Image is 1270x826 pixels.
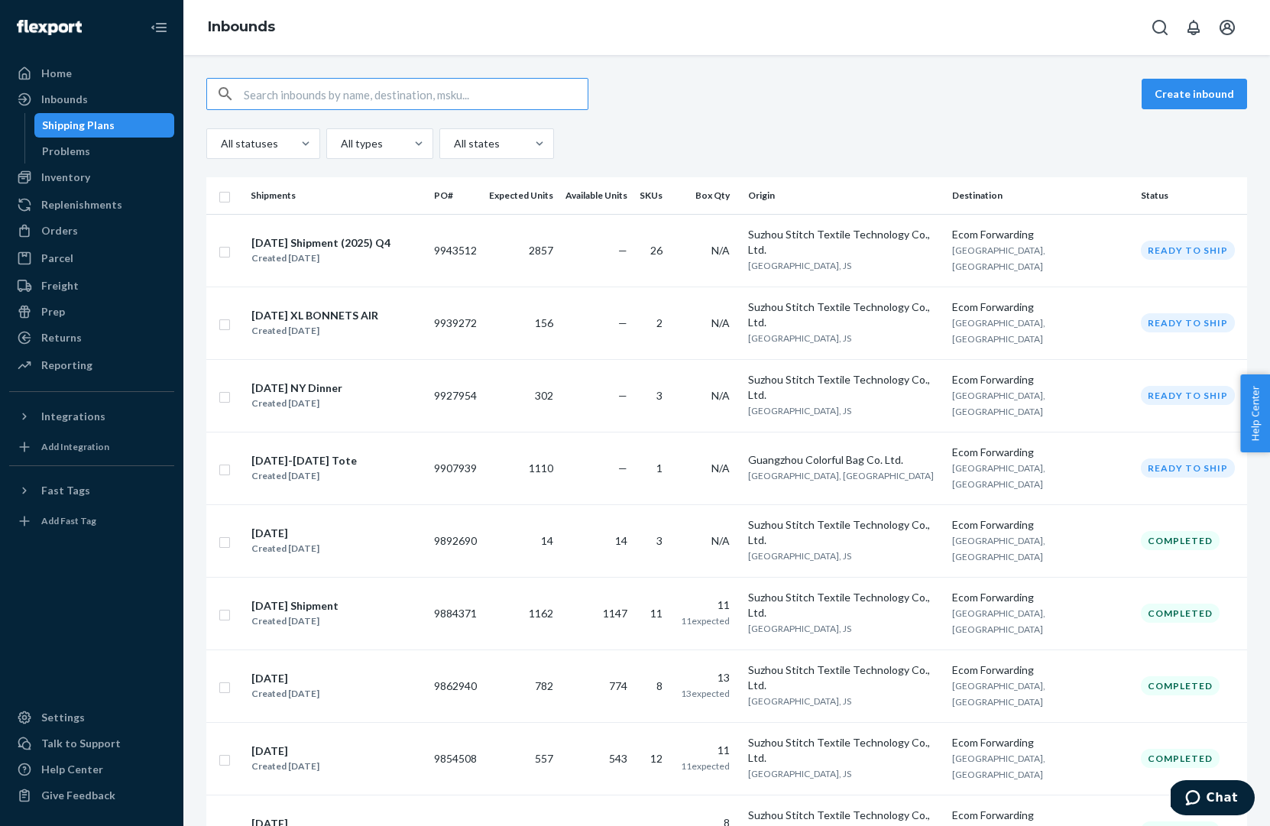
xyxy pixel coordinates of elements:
div: Ecom Forwarding [952,590,1129,605]
div: [DATE] [251,526,319,541]
th: SKUs [633,177,675,214]
span: 11 [650,607,663,620]
span: 774 [609,679,627,692]
div: Suzhou Stitch Textile Technology Co., Ltd. [748,517,940,548]
td: 9907939 [428,432,483,504]
div: Created [DATE] [251,468,357,484]
img: Flexport logo [17,20,82,35]
span: [GEOGRAPHIC_DATA], [GEOGRAPHIC_DATA] [952,317,1045,345]
td: 9892690 [428,504,483,577]
td: 9854508 [428,722,483,795]
span: 13 expected [681,688,730,699]
span: 14 [541,534,553,547]
td: 9943512 [428,214,483,287]
div: Prep [41,304,65,319]
span: 1 [656,462,663,475]
a: Replenishments [9,193,174,217]
span: 2857 [529,244,553,257]
div: Fast Tags [41,483,90,498]
span: [GEOGRAPHIC_DATA], [GEOGRAPHIC_DATA] [952,607,1045,635]
div: Suzhou Stitch Textile Technology Co., Ltd. [748,735,940,766]
input: Search inbounds by name, destination, msku... [244,79,588,109]
div: Suzhou Stitch Textile Technology Co., Ltd. [748,662,940,693]
div: Add Integration [41,440,109,453]
div: Ecom Forwarding [952,517,1129,533]
span: [GEOGRAPHIC_DATA], JS [748,260,851,271]
a: Orders [9,219,174,243]
td: 9927954 [428,359,483,432]
div: Created [DATE] [251,686,319,701]
a: Add Integration [9,435,174,459]
iframe: Opens a widget where you can chat to one of our agents [1171,780,1255,818]
span: [GEOGRAPHIC_DATA], JS [748,623,851,634]
button: Open Search Box [1145,12,1175,43]
span: 557 [535,752,553,765]
div: Settings [41,710,85,725]
div: Suzhou Stitch Textile Technology Co., Ltd. [748,590,940,620]
span: — [618,244,627,257]
div: Ecom Forwarding [952,735,1129,750]
div: [DATE] Shipment (2025) Q4 [251,235,390,251]
span: 11 expected [681,760,730,772]
div: Ecom Forwarding [952,662,1129,678]
td: 9939272 [428,287,483,359]
button: Fast Tags [9,478,174,503]
div: Completed [1141,604,1220,623]
div: Returns [41,330,82,345]
div: Created [DATE] [251,396,342,411]
input: All states [452,136,454,151]
div: Ecom Forwarding [952,300,1129,315]
th: PO# [428,177,483,214]
div: Add Fast Tag [41,514,96,527]
button: Give Feedback [9,783,174,808]
button: Close Navigation [144,12,174,43]
div: Ready to ship [1141,313,1235,332]
span: — [618,462,627,475]
td: 9884371 [428,577,483,649]
span: [GEOGRAPHIC_DATA], JS [748,695,851,707]
span: 1162 [529,607,553,620]
div: Created [DATE] [251,323,378,338]
span: 11 expected [681,615,730,627]
div: Created [DATE] [251,251,390,266]
span: [GEOGRAPHIC_DATA], [GEOGRAPHIC_DATA] [952,245,1045,272]
div: Ready to ship [1141,458,1235,478]
a: Reporting [9,353,174,377]
a: Help Center [9,757,174,782]
span: 3 [656,534,663,547]
span: 1110 [529,462,553,475]
button: Open notifications [1178,12,1209,43]
span: — [618,389,627,402]
div: Inventory [41,170,90,185]
span: 302 [535,389,553,402]
div: Reporting [41,358,92,373]
span: 3 [656,389,663,402]
th: Expected Units [483,177,559,214]
div: Created [DATE] [251,759,319,774]
div: Parcel [41,251,73,266]
div: Help Center [41,762,103,777]
a: Add Fast Tag [9,509,174,533]
span: [GEOGRAPHIC_DATA], [GEOGRAPHIC_DATA] [952,753,1045,780]
span: N/A [711,462,730,475]
div: [DATE] NY Dinner [251,381,342,396]
a: Parcel [9,246,174,270]
span: [GEOGRAPHIC_DATA], JS [748,768,851,779]
span: 8 [656,679,663,692]
div: Integrations [41,409,105,424]
th: Origin [742,177,946,214]
div: 13 [681,670,730,685]
span: N/A [711,244,730,257]
div: Completed [1141,676,1220,695]
input: All types [339,136,341,151]
div: [DATE]-[DATE] Tote [251,453,357,468]
span: [GEOGRAPHIC_DATA], [GEOGRAPHIC_DATA] [952,680,1045,708]
div: Ecom Forwarding [952,445,1129,460]
button: Create inbound [1142,79,1247,109]
a: Home [9,61,174,86]
th: Shipments [245,177,428,214]
div: Give Feedback [41,788,115,803]
a: Inbounds [9,87,174,112]
a: Prep [9,300,174,324]
div: Suzhou Stitch Textile Technology Co., Ltd. [748,372,940,403]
